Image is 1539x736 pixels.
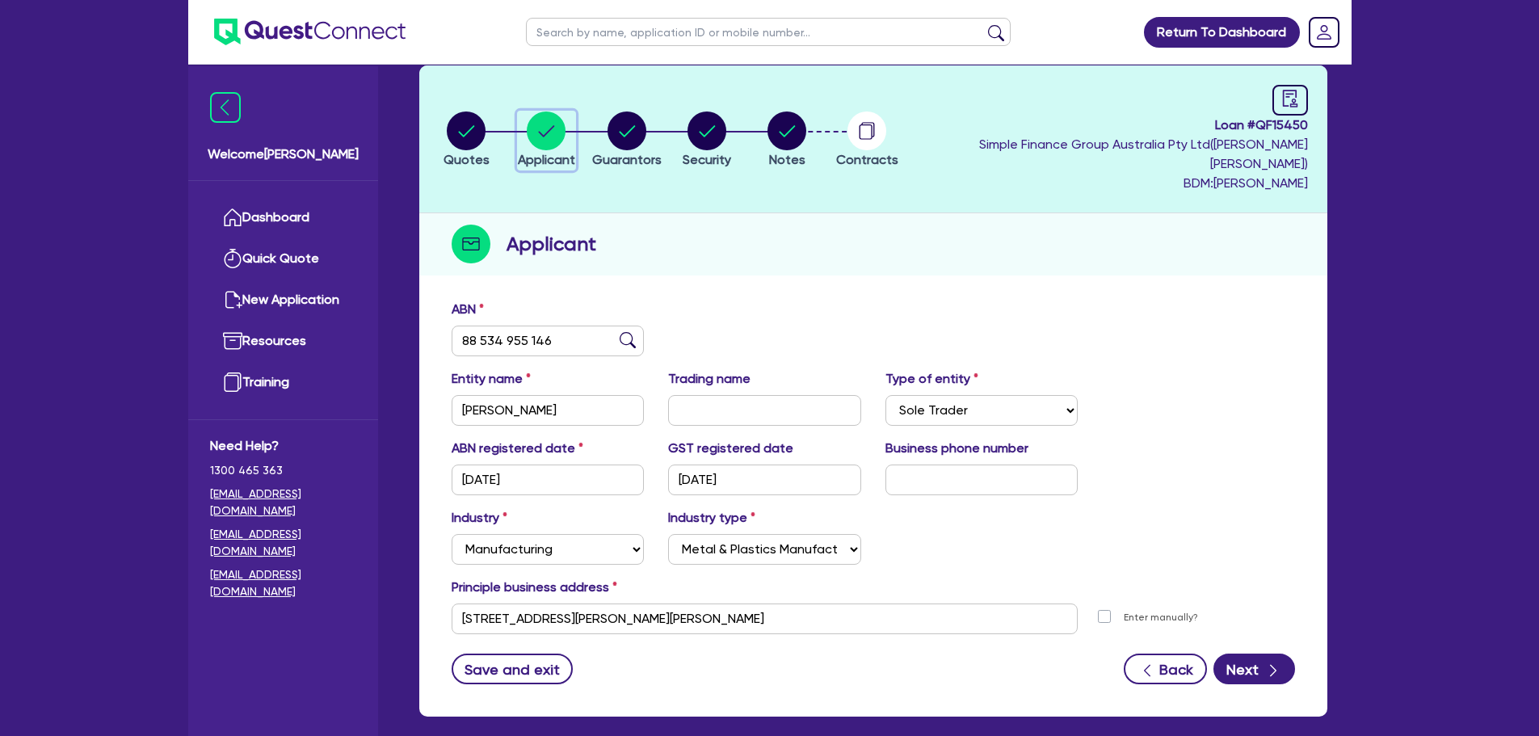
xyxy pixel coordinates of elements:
span: audit [1281,90,1299,107]
img: resources [223,331,242,351]
span: Notes [769,152,805,167]
span: 1300 465 363 [210,462,356,479]
a: New Application [210,280,356,321]
button: Applicant [517,111,576,170]
span: Quotes [444,152,490,167]
label: Industry [452,508,507,528]
a: Resources [210,321,356,362]
input: DD / MM / YYYY [452,465,645,495]
img: new-application [223,290,242,309]
label: ABN [452,300,484,319]
img: icon-menu-close [210,92,241,123]
img: training [223,372,242,392]
span: Welcome [PERSON_NAME] [208,145,359,164]
span: Security [683,152,731,167]
a: Quick Quote [210,238,356,280]
label: Business phone number [885,439,1028,458]
label: Trading name [668,369,751,389]
button: Contracts [835,111,899,170]
img: quick-quote [223,249,242,268]
button: Save and exit [452,654,574,684]
label: GST registered date [668,439,793,458]
label: Industry type [668,508,755,528]
label: Enter manually? [1124,610,1198,625]
a: Dropdown toggle [1303,11,1345,53]
button: Next [1213,654,1295,684]
span: Loan # QF15450 [911,116,1308,135]
span: Simple Finance Group Australia Pty Ltd ( [PERSON_NAME] [PERSON_NAME] ) [979,137,1308,171]
button: Back [1124,654,1207,684]
button: Notes [767,111,807,170]
button: Security [682,111,732,170]
label: Entity name [452,369,531,389]
input: Search by name, application ID or mobile number... [526,18,1011,46]
span: Need Help? [210,436,356,456]
label: Type of entity [885,369,978,389]
button: Quotes [443,111,490,170]
span: Contracts [836,152,898,167]
a: Dashboard [210,197,356,238]
span: Guarantors [592,152,662,167]
img: step-icon [452,225,490,263]
button: Guarantors [591,111,662,170]
label: ABN registered date [452,439,583,458]
a: Training [210,362,356,403]
span: BDM: [PERSON_NAME] [911,174,1308,193]
a: [EMAIL_ADDRESS][DOMAIN_NAME] [210,486,356,519]
a: [EMAIL_ADDRESS][DOMAIN_NAME] [210,566,356,600]
input: DD / MM / YYYY [668,465,861,495]
a: [EMAIL_ADDRESS][DOMAIN_NAME] [210,526,356,560]
span: Applicant [518,152,575,167]
label: Principle business address [452,578,617,597]
a: Return To Dashboard [1144,17,1300,48]
h2: Applicant [507,229,596,259]
img: quest-connect-logo-blue [214,19,406,45]
img: abn-lookup icon [620,332,636,348]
